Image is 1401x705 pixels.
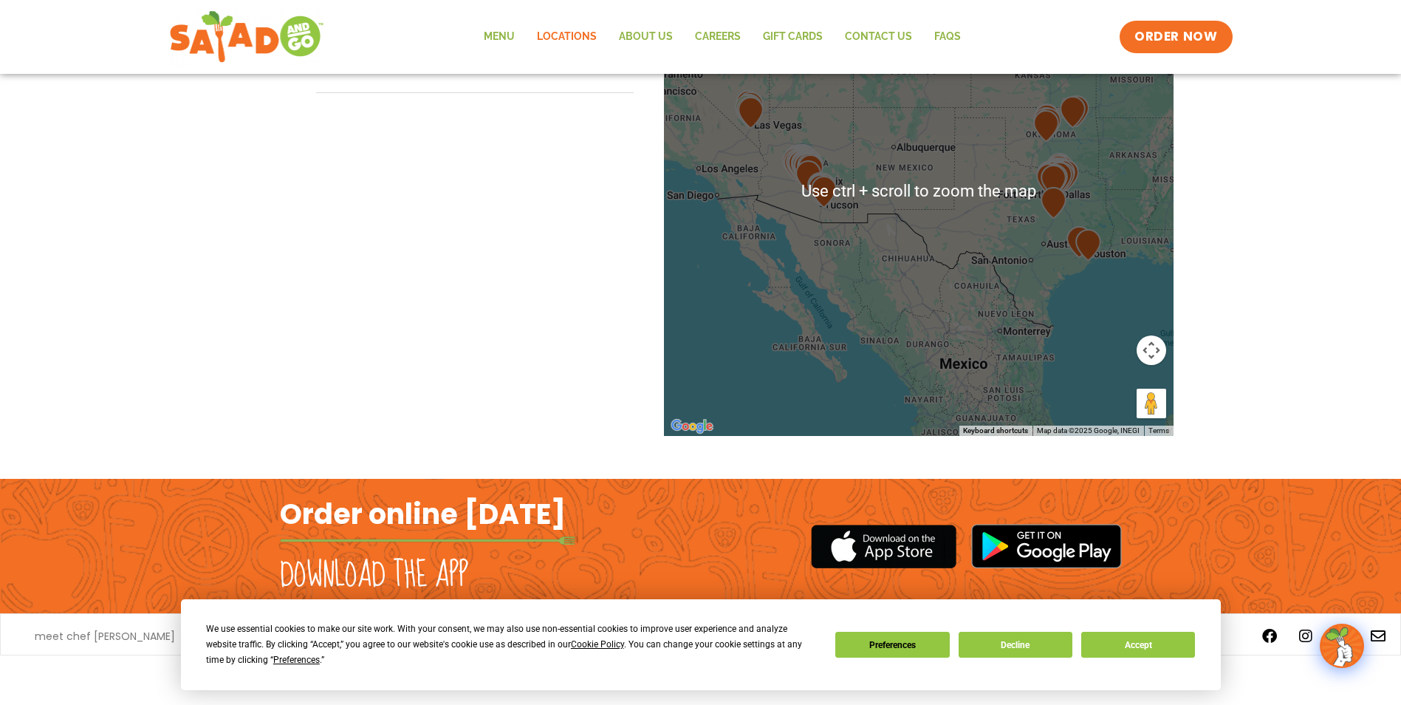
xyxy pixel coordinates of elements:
a: GIFT CARDS [752,20,834,54]
span: ORDER NOW [1134,28,1217,46]
a: Contact Us [834,20,923,54]
span: Cookie Policy [571,639,624,650]
h2: Order online [DATE] [280,496,566,532]
a: Terms (opens in new tab) [1148,426,1169,435]
a: ORDER NOW [1120,21,1232,53]
a: About Us [608,20,684,54]
button: Map camera controls [1137,336,1166,365]
a: Menu [473,20,526,54]
img: new-SAG-logo-768×292 [169,7,325,67]
a: Open this area in Google Maps (opens a new window) [668,417,716,436]
a: Locations [526,20,608,54]
a: FAQs [923,20,972,54]
button: Preferences [835,632,949,658]
img: appstore [811,522,956,571]
div: We use essential cookies to make our site work. With your consent, we may also use non-essential ... [206,621,818,668]
button: Decline [959,632,1072,658]
img: Google [668,417,716,436]
button: Accept [1081,632,1195,658]
img: fork [280,537,575,545]
h2: Download the app [280,555,468,596]
button: Drag Pegman onto the map to open Street View [1137,389,1166,418]
span: Preferences [273,655,320,665]
a: meet chef [PERSON_NAME] [35,631,175,641]
div: Cookie Consent Prompt [181,599,1221,690]
nav: Menu [473,20,972,54]
img: wpChatIcon [1321,625,1363,667]
img: google_play [971,524,1122,568]
span: Map data ©2025 Google, INEGI [1037,426,1140,435]
a: Careers [684,20,752,54]
button: Keyboard shortcuts [963,426,1028,436]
